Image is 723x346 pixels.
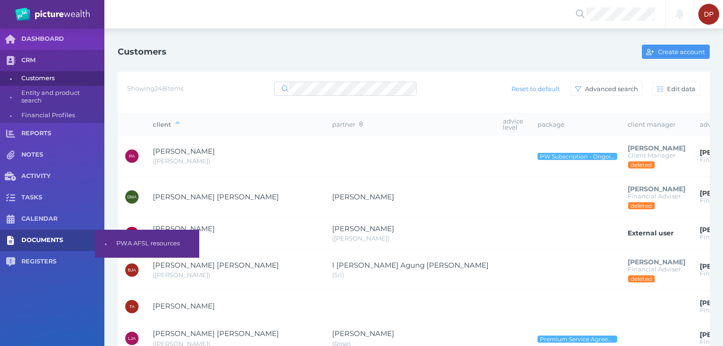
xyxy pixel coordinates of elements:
span: Customers [21,71,101,86]
span: TASKS [21,194,104,202]
span: Brett [153,271,210,279]
span: deleted [630,161,652,168]
span: DP [704,10,714,18]
div: Dominic Martin Alvaro [125,190,139,204]
span: PWA AFSL resources [116,236,196,251]
span: Nola Joy Alvaro [332,192,394,201]
span: PA [129,154,135,159]
span: partner [332,121,363,128]
span: Reset to default [508,85,564,93]
th: package [530,113,621,136]
span: Jorgen Andersen [153,224,215,233]
span: Rosetta Anderson [332,329,394,338]
a: •PWA AFSL resources [95,236,199,251]
span: Timothy Anderson [153,301,215,310]
span: Anthony Dermer (DELETED) [628,144,686,152]
span: Showing 248 items [127,84,184,92]
span: REPORTS [21,130,104,138]
span: REGISTERS [21,258,104,266]
span: Frank Trim (DELETED) [628,258,686,266]
span: Catherine Maitland (DELETED) [628,185,686,193]
img: PW [15,8,90,21]
span: Brett James Anderson [153,261,279,270]
th: client manager [621,113,693,136]
span: deleted [630,275,652,282]
span: NOTES [21,151,104,159]
span: CALENDAR [21,215,104,223]
span: DMA [127,195,137,199]
span: Paul Allport [153,147,215,156]
div: Paul Allport [125,150,139,163]
div: Luke John Anderson [125,332,139,345]
span: PW Subscription - Ongoing [539,153,615,160]
span: Financial Adviser (DELETED) [628,192,681,200]
span: Sri [332,271,344,279]
div: Timothy Anderson [125,300,139,313]
span: CRM [21,56,104,65]
span: Kerry [332,234,389,242]
span: client [153,121,179,128]
span: Luke John Anderson [153,329,279,338]
span: • [95,238,116,250]
div: David Parry [698,4,719,25]
div: Brett James Anderson [125,263,139,277]
span: Kerry Lynette Read [332,224,394,233]
span: LJA [128,336,136,341]
button: Advanced search [570,82,643,96]
span: Entity and product search [21,86,101,108]
button: Reset to default [507,82,565,96]
button: Create account [642,45,710,59]
span: ACTIVITY [21,172,104,180]
span: Create account [656,48,709,56]
span: Dominic Martin Alvaro [153,192,279,201]
span: BJA [128,268,136,272]
h1: Customers [118,47,167,57]
span: Financial Adviser (DELETED) [628,265,681,273]
button: Edit data [652,82,700,96]
span: TA [129,304,134,309]
span: Advanced search [583,85,642,93]
span: DASHBOARD [21,35,104,43]
span: I Gusti Ayu Agung Sri Wahyuni Wahyuni [332,261,489,270]
th: advice level [496,113,530,136]
span: Client Manager (DELETED) [628,151,676,159]
span: Paul [153,157,210,165]
span: Premium Service Agreement - Ongoing [539,336,615,343]
span: Edit data [665,85,700,93]
span: Financial Profiles [21,108,101,123]
div: Jorgen Andersen [125,227,139,240]
span: DOCUMENTS [21,236,104,244]
span: External user [628,229,674,237]
span: deleted [630,202,652,209]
